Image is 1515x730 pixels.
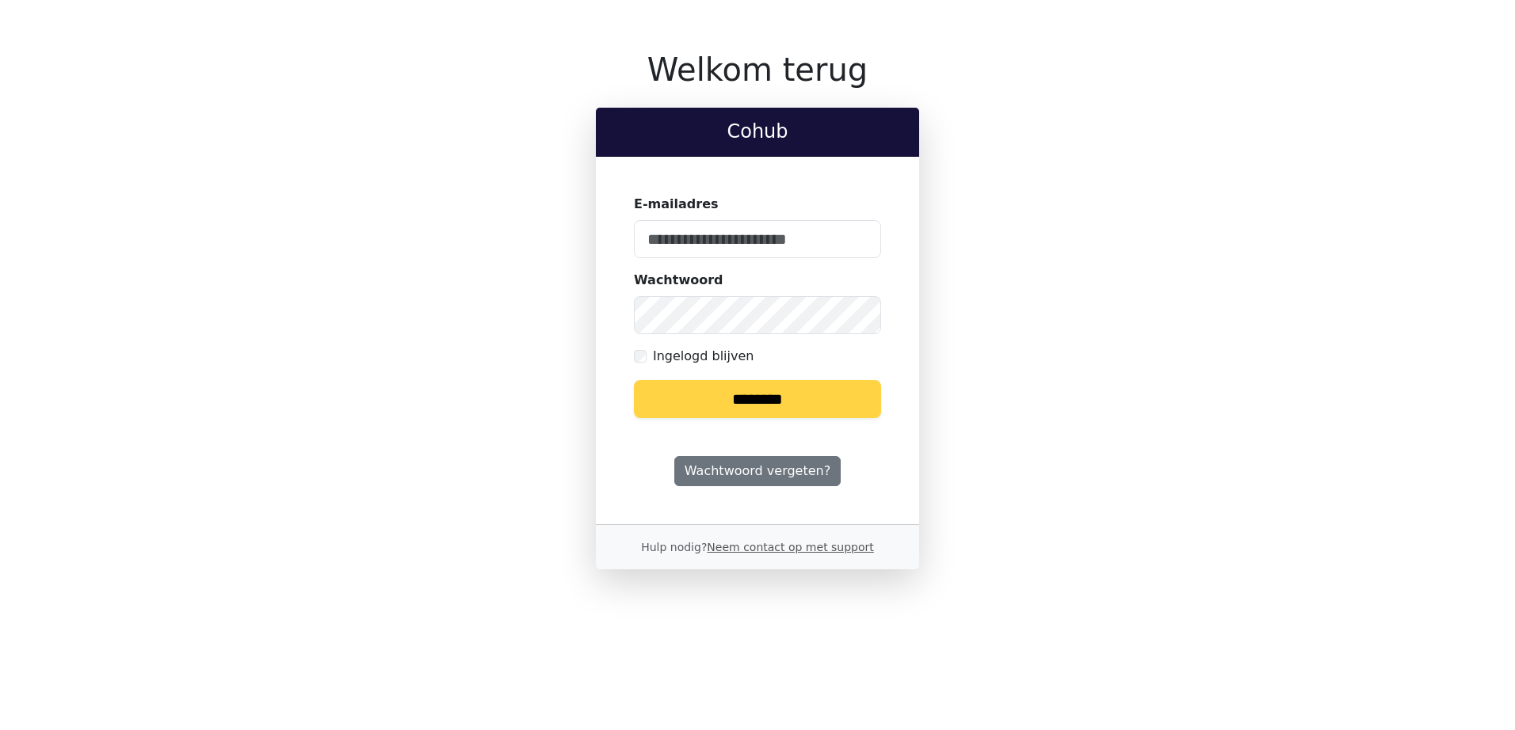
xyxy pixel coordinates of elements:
label: E-mailadres [634,195,719,214]
h1: Welkom terug [596,51,919,89]
label: Wachtwoord [634,271,723,290]
h2: Cohub [609,120,906,143]
a: Neem contact op met support [707,541,873,553]
label: Ingelogd blijven [653,347,754,366]
small: Hulp nodig? [641,541,874,553]
a: Wachtwoord vergeten? [674,456,841,486]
